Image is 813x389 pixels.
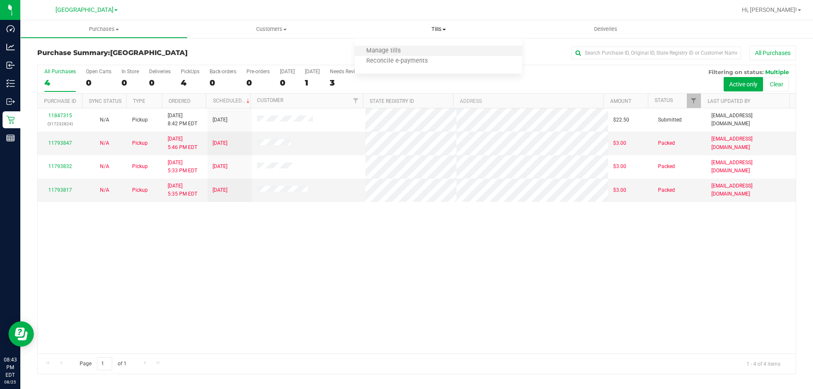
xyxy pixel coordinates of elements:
span: $22.50 [613,116,629,124]
a: Sync Status [89,98,122,104]
a: 11793832 [48,163,72,169]
inline-svg: Reports [6,134,15,142]
div: Needs Review [330,69,361,74]
div: [DATE] [280,69,295,74]
span: Tills [355,25,522,33]
span: [GEOGRAPHIC_DATA] [55,6,113,14]
a: Scheduled [213,98,252,104]
inline-svg: Inventory [6,79,15,88]
button: Clear [764,77,789,91]
div: Pre-orders [246,69,270,74]
button: Active only [724,77,763,91]
a: Type [133,98,145,104]
span: Page of 1 [72,357,133,370]
div: 0 [280,78,295,88]
inline-svg: Inbound [6,61,15,69]
div: 0 [149,78,171,88]
inline-svg: Analytics [6,43,15,51]
span: [DATE] 8:42 PM EDT [168,112,197,128]
span: [EMAIL_ADDRESS][DOMAIN_NAME] [711,135,791,151]
span: [DATE] 5:35 PM EDT [168,182,197,198]
div: 4 [181,78,199,88]
span: Submitted [658,116,682,124]
p: 08/25 [4,379,17,385]
span: Hi, [PERSON_NAME]! [742,6,797,13]
button: N/A [100,186,109,194]
p: (317232824) [43,120,77,128]
inline-svg: Retail [6,116,15,124]
a: Purchase ID [44,98,76,104]
a: Tills Manage tills Reconcile e-payments [355,20,522,38]
p: 08:43 PM EDT [4,356,17,379]
span: Manage tills [355,47,412,55]
div: 4 [44,78,76,88]
span: Purchases [21,25,187,33]
a: Filter [349,94,363,108]
div: 1 [305,78,320,88]
button: N/A [100,139,109,147]
span: [EMAIL_ADDRESS][DOMAIN_NAME] [711,112,791,128]
input: 1 [97,357,112,370]
div: Back-orders [210,69,236,74]
h3: Purchase Summary: [37,49,290,57]
span: Reconcile e-payments [355,58,439,65]
span: Filtering on status: [708,69,763,75]
a: Deliveries [522,20,689,38]
span: Packed [658,163,675,171]
a: 11847315 [48,113,72,119]
span: $3.00 [613,163,626,171]
span: Not Applicable [100,187,109,193]
span: Customers [188,25,354,33]
span: [DATE] [213,163,227,171]
span: [DATE] 5:46 PM EDT [168,135,197,151]
a: Last Updated By [708,98,750,104]
input: Search Purchase ID, Original ID, State Registry ID or Customer Name... [572,47,741,59]
button: N/A [100,116,109,124]
span: [GEOGRAPHIC_DATA] [110,49,188,57]
div: All Purchases [44,69,76,74]
div: 0 [86,78,111,88]
span: Not Applicable [100,140,109,146]
span: Pickup [132,163,148,171]
div: [DATE] [305,69,320,74]
span: 1 - 4 of 4 items [740,357,787,370]
iframe: Resource center [8,321,34,347]
span: [EMAIL_ADDRESS][DOMAIN_NAME] [711,159,791,175]
div: Deliveries [149,69,171,74]
span: Packed [658,139,675,147]
div: 3 [330,78,361,88]
span: Pickup [132,116,148,124]
div: 0 [246,78,270,88]
span: [DATE] 5:33 PM EDT [168,159,197,175]
a: Status [655,97,673,103]
div: 0 [122,78,139,88]
inline-svg: Outbound [6,97,15,106]
a: Filter [687,94,701,108]
a: Purchases [20,20,188,38]
span: Deliveries [583,25,629,33]
a: State Registry ID [370,98,414,104]
span: [DATE] [213,116,227,124]
span: Not Applicable [100,117,109,123]
div: 0 [210,78,236,88]
span: Pickup [132,186,148,194]
span: Multiple [765,69,789,75]
span: Pickup [132,139,148,147]
span: Not Applicable [100,163,109,169]
button: All Purchases [749,46,796,60]
span: $3.00 [613,139,626,147]
a: Ordered [169,98,191,104]
span: $3.00 [613,186,626,194]
button: N/A [100,163,109,171]
div: Open Carts [86,69,111,74]
a: 11793847 [48,140,72,146]
th: Address [453,94,603,108]
span: [DATE] [213,139,227,147]
a: Customers [188,20,355,38]
span: [DATE] [213,186,227,194]
div: In Store [122,69,139,74]
span: [EMAIL_ADDRESS][DOMAIN_NAME] [711,182,791,198]
div: PickUps [181,69,199,74]
a: Amount [610,98,631,104]
a: 11793817 [48,187,72,193]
